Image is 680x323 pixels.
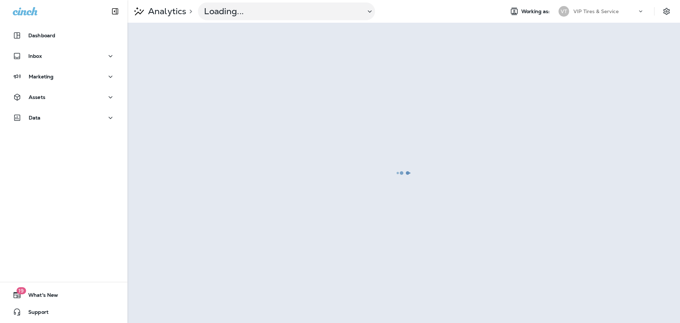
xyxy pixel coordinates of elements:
[28,53,42,59] p: Inbox
[7,49,120,63] button: Inbox
[7,288,120,302] button: 19What's New
[7,69,120,84] button: Marketing
[7,90,120,104] button: Assets
[21,309,49,318] span: Support
[21,292,58,301] span: What's New
[7,28,120,43] button: Dashboard
[29,74,53,79] p: Marketing
[660,5,673,18] button: Settings
[521,9,551,15] span: Working as:
[105,4,125,18] button: Collapse Sidebar
[28,33,55,38] p: Dashboard
[559,6,569,17] div: VT
[573,9,619,14] p: VIP Tires & Service
[16,287,26,294] span: 19
[7,111,120,125] button: Data
[29,115,41,121] p: Data
[7,305,120,319] button: Support
[29,94,45,100] p: Assets
[186,9,192,14] p: >
[145,6,186,17] p: Analytics
[204,6,360,17] p: Loading...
